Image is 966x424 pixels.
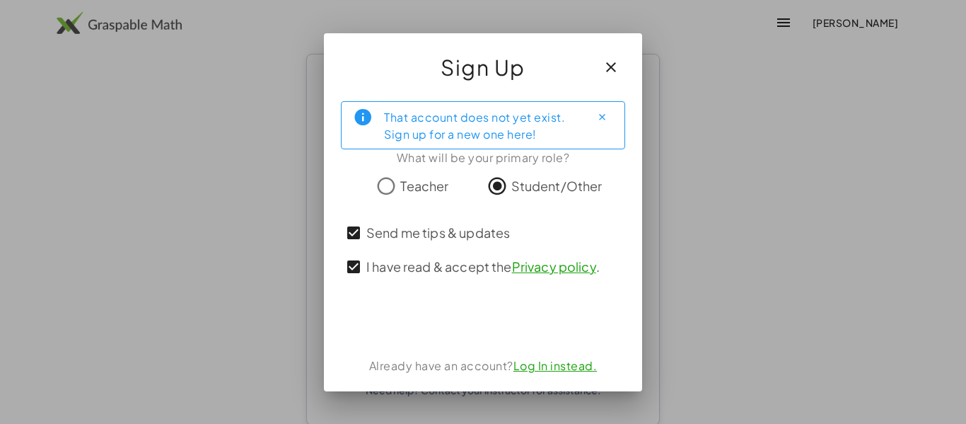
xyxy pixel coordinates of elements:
a: Privacy policy [512,258,596,275]
div: That account does not yet exist. Sign up for a new one here! [384,108,579,143]
span: Student/Other [511,176,603,195]
iframe: Sign in with Google Button [405,305,561,336]
span: I have read & accept the . [366,257,600,276]
div: What will be your primary role? [341,149,625,166]
span: Sign Up [441,50,525,84]
a: Log In instead. [513,358,598,373]
div: Already have an account? [341,357,625,374]
span: Teacher [400,176,448,195]
span: Send me tips & updates [366,223,510,242]
button: Close [590,106,613,129]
